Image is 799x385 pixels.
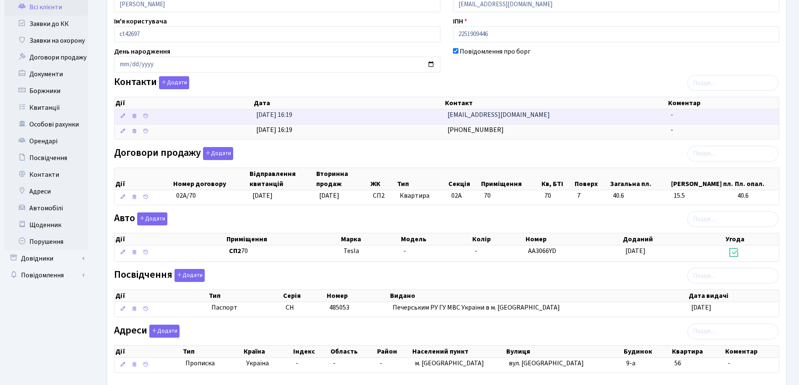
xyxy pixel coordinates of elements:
th: Загальна пл. [609,168,670,190]
span: Tesla [344,246,359,256]
span: вул. [GEOGRAPHIC_DATA] [509,359,584,368]
a: Щоденник [4,217,88,233]
span: - [671,110,673,119]
a: Порушення [4,233,88,250]
th: Будинок [623,346,671,357]
a: Адреси [4,183,88,200]
th: Контакт [444,97,667,109]
span: [DATE] 16:19 [256,125,292,134]
span: AA3066YD [528,246,556,256]
label: ІПН [453,16,467,26]
span: [DATE] [252,191,273,200]
th: Відправлення квитанцій [249,168,315,190]
span: [EMAIL_ADDRESS][DOMAIN_NAME] [448,110,550,119]
label: Контакти [114,76,189,89]
th: Район [376,346,411,357]
th: Угода [725,233,779,245]
th: Номер [326,290,389,302]
th: Колір [471,233,525,245]
th: Дії [115,233,226,245]
th: Дії [115,168,172,190]
button: Авто [137,212,167,225]
th: Модель [400,233,471,245]
span: 485053 [329,303,349,312]
a: Додати [201,145,233,160]
a: Додати [157,75,189,90]
span: - [728,359,730,368]
th: Номер [525,233,622,245]
th: Видано [389,290,688,302]
a: Автомобілі [4,200,88,217]
th: Приміщення [226,233,340,245]
th: Дата [253,97,444,109]
span: 02А/70 [176,191,196,200]
a: Повідомлення [4,267,88,284]
span: - [333,359,336,368]
th: Номер договору [172,168,249,190]
span: Квартира [400,191,444,201]
button: Адреси [149,325,180,338]
button: Контакти [159,76,189,89]
span: Паспорт [211,303,279,313]
span: [DATE] 16:19 [256,110,292,119]
label: Ім'я користувача [114,16,167,26]
th: Кв, БТІ [541,168,574,190]
a: Квитанції [4,99,88,116]
a: Додати [147,323,180,338]
th: Тип [182,346,243,357]
span: Україна [246,359,289,368]
span: м. [GEOGRAPHIC_DATA] [415,359,484,368]
th: Дії [115,290,208,302]
th: Вторинна продаж [315,168,370,190]
span: СН [286,303,294,312]
b: СП2 [229,246,241,256]
label: Адреси [114,325,180,338]
button: Посвідчення [174,269,205,282]
label: День народження [114,47,170,57]
span: 9-а [626,359,635,368]
span: 70 [544,191,571,201]
span: 40.6 [737,191,776,201]
input: Пошук... [687,146,778,162]
input: Пошук... [687,268,778,284]
a: Боржники [4,83,88,99]
th: Країна [243,346,293,357]
span: - [380,359,382,368]
th: Приміщення [480,168,541,190]
th: Серія [282,290,326,302]
a: Додати [172,268,205,282]
span: 15.5 [674,191,731,201]
label: Посвідчення [114,269,205,282]
a: Додати [135,211,167,226]
a: Орендарі [4,133,88,150]
a: Посвідчення [4,150,88,166]
a: Заявки на охорону [4,32,88,49]
span: 7 [577,191,606,201]
span: 40.6 [613,191,667,201]
span: 56 [674,359,681,368]
input: Пошук... [687,323,778,339]
span: Печерським РУ ГУ МВС України в м. [GEOGRAPHIC_DATA] [393,303,560,312]
th: Дата видачі [688,290,779,302]
span: Прописка [185,359,215,368]
span: [DATE] [691,303,711,312]
label: Повідомлення про борг [460,47,531,57]
th: Дії [115,97,253,109]
th: Тип [208,290,283,302]
th: Вулиця [505,346,623,357]
th: [PERSON_NAME] пл. [670,168,734,190]
th: Область [330,346,376,357]
th: Тип [396,168,448,190]
th: Квартира [671,346,724,357]
th: Дії [115,346,182,357]
span: - [475,246,477,256]
label: Авто [114,212,167,225]
th: ЖК [370,168,396,190]
span: [PHONE_NUMBER] [448,125,504,134]
a: Контакти [4,166,88,183]
th: Коментар [724,346,779,357]
input: Пошук... [687,75,778,91]
th: Пл. опал. [734,168,779,190]
a: Довідники [4,250,88,267]
span: - [671,125,673,134]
